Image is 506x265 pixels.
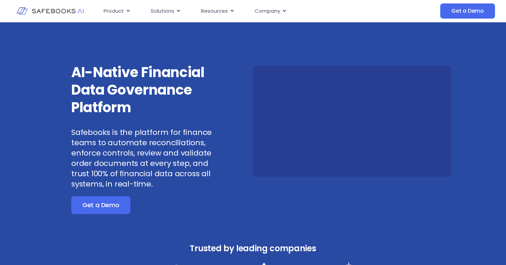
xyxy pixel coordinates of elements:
h3: Trusted by leading companies [145,242,361,255]
span: Resources [201,7,228,15]
p: Safebooks is the platform for finance teams to automate reconciliations, enforce controls, review... [71,127,220,189]
span: Get a Demo [82,202,119,209]
h3: AI-Native Financial Data Governance Platform [71,64,220,116]
a: Get a Demo [440,3,495,19]
div: Menu Toggle [98,4,385,18]
span: Company [255,7,280,15]
a: Get a Demo [71,196,130,214]
span: Solutions [151,7,174,15]
span: Product [104,7,124,15]
nav: Menu [98,4,385,18]
span: Get a Demo [451,8,484,14]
